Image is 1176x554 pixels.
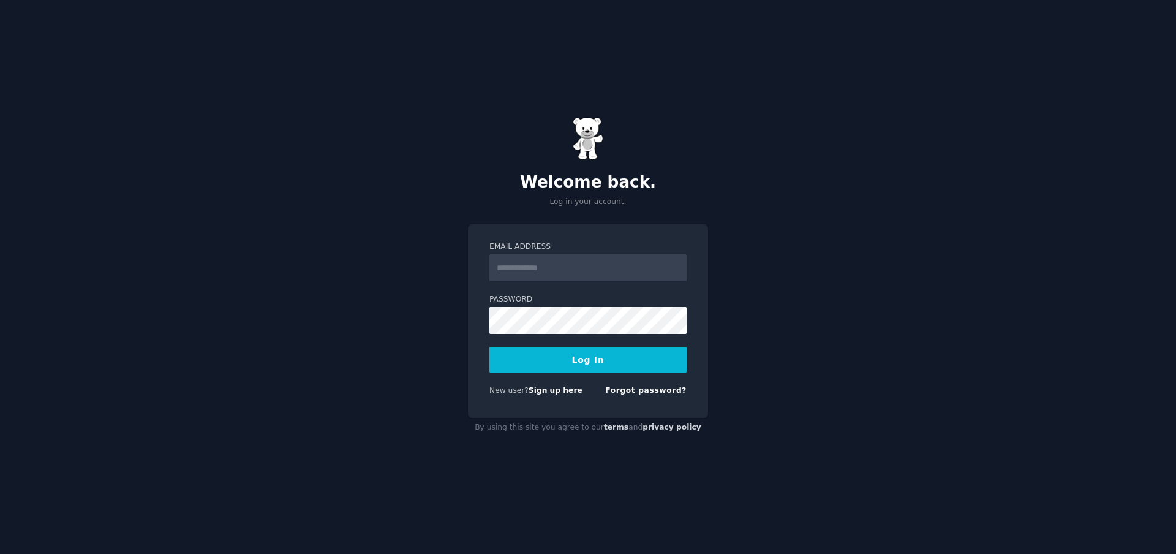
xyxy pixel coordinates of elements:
p: Log in your account. [468,197,708,208]
div: By using this site you agree to our and [468,418,708,438]
label: Password [489,294,687,305]
a: Sign up here [529,386,582,395]
img: Gummy Bear [573,117,603,160]
span: New user? [489,386,529,395]
label: Email Address [489,241,687,252]
a: terms [604,423,628,431]
a: Forgot password? [605,386,687,395]
a: privacy policy [643,423,701,431]
h2: Welcome back. [468,173,708,192]
button: Log In [489,347,687,373]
